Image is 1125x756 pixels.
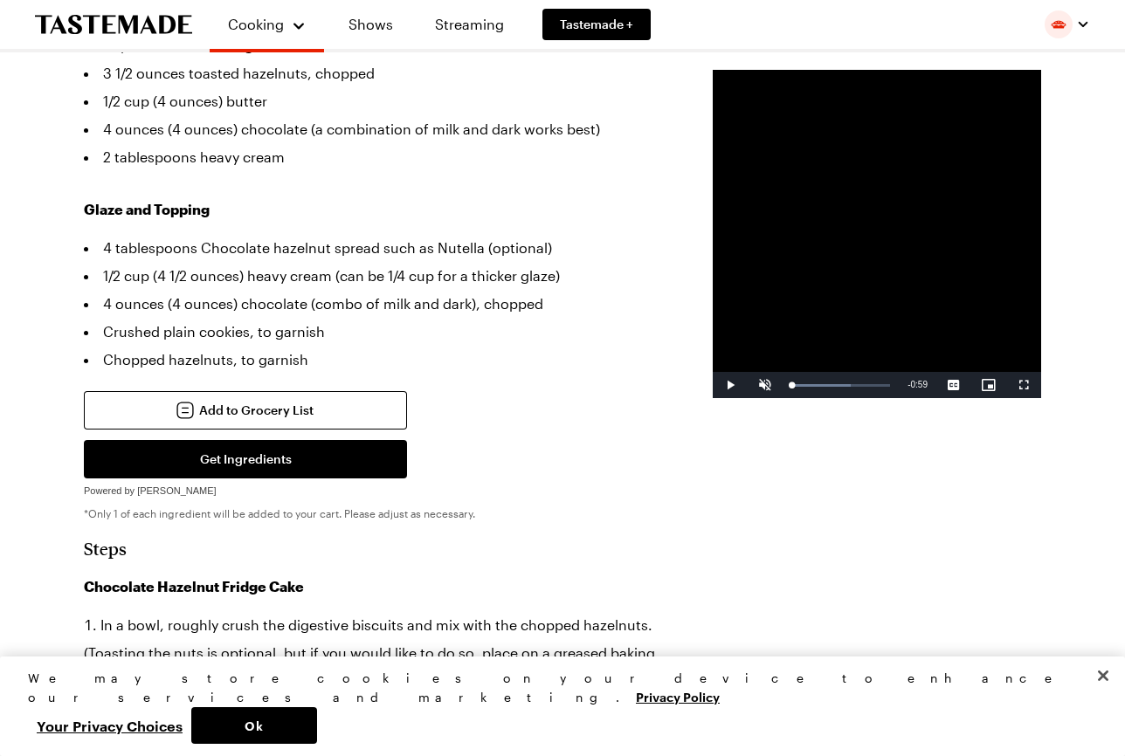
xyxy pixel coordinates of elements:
[908,380,910,389] span: -
[28,707,191,744] button: Your Privacy Choices
[971,372,1006,398] button: Picture-in-Picture
[1045,10,1090,38] button: Profile picture
[35,15,192,35] a: To Tastemade Home Page
[713,372,748,398] button: Play
[84,538,660,559] h2: Steps
[748,372,783,398] button: Unmute
[936,372,971,398] button: Captions
[228,16,284,32] span: Cooking
[84,440,407,478] button: Get Ingredients
[911,380,928,389] span: 0:59
[191,707,317,744] button: Ok
[713,70,1041,398] video-js: Video Player
[560,16,633,33] span: Tastemade +
[542,9,651,40] a: Tastemade +
[1006,372,1041,398] button: Fullscreen
[84,115,660,143] li: 4 ounces (4 ounces) chocolate (a combination of milk and dark works best)
[84,506,660,520] p: *Only 1 of each ingredient will be added to your cart. Please adjust as necessary.
[84,576,660,597] h3: Chocolate Hazelnut Fridge Cake
[636,688,720,704] a: More information about your privacy, opens in a new tab
[84,234,660,262] li: 4 tablespoons Chocolate hazelnut spread such as Nutella (optional)
[84,87,660,115] li: 1/2 cup (4 ounces) butter
[28,669,1082,744] div: Privacy
[84,262,660,290] li: 1/2 cup (4 1/2 ounces) heavy cream (can be 1/4 cup for a thicker glaze)
[84,480,217,497] a: Powered by [PERSON_NAME]
[1084,656,1122,695] button: Close
[84,346,660,374] li: Chopped hazelnuts, to garnish
[199,402,314,419] span: Add to Grocery List
[28,669,1082,707] div: We may store cookies on your device to enhance our services and marketing.
[1045,10,1073,38] img: Profile picture
[84,290,660,318] li: 4 ounces (4 ounces) chocolate (combo of milk and dark), chopped
[84,143,660,171] li: 2 tablespoons heavy cream
[84,391,407,430] button: Add to Grocery List
[84,611,660,723] li: In a bowl, roughly crush the digestive biscuits and mix with the chopped hazelnuts. (Toasting the...
[84,199,660,220] h3: Glaze and Topping
[791,384,890,387] div: Progress Bar
[84,59,660,87] li: 3 1/2 ounces toasted hazelnuts, chopped
[84,485,217,496] span: Powered by [PERSON_NAME]
[227,7,307,42] button: Cooking
[84,318,660,346] li: Crushed plain cookies, to garnish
